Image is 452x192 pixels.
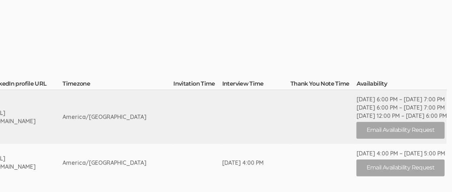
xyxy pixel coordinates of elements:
button: Email Availability Request [356,159,444,176]
th: Invitation Time [173,80,222,90]
th: Thank You Note Time [290,80,357,90]
td: America/[GEOGRAPHIC_DATA] [63,90,173,144]
div: [DATE] 12:00 PM – [DATE] 6:00 PM [356,112,447,120]
button: Email Availability Request [356,122,444,139]
div: [DATE] 4:00 PM – [DATE] 5:00 PM [356,149,447,158]
td: America/[GEOGRAPHIC_DATA] [63,144,173,182]
div: [DATE] 4:00 PM [222,159,264,167]
div: [DATE] 6:00 PM – [DATE] 7:00 PM [356,95,447,104]
th: Availability [356,80,447,90]
iframe: Chat Widget [416,158,452,192]
div: [DATE] 6:00 PM – [DATE] 7:00 PM [356,104,447,112]
th: Interview Time [222,80,290,90]
th: Timezone [63,80,173,90]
